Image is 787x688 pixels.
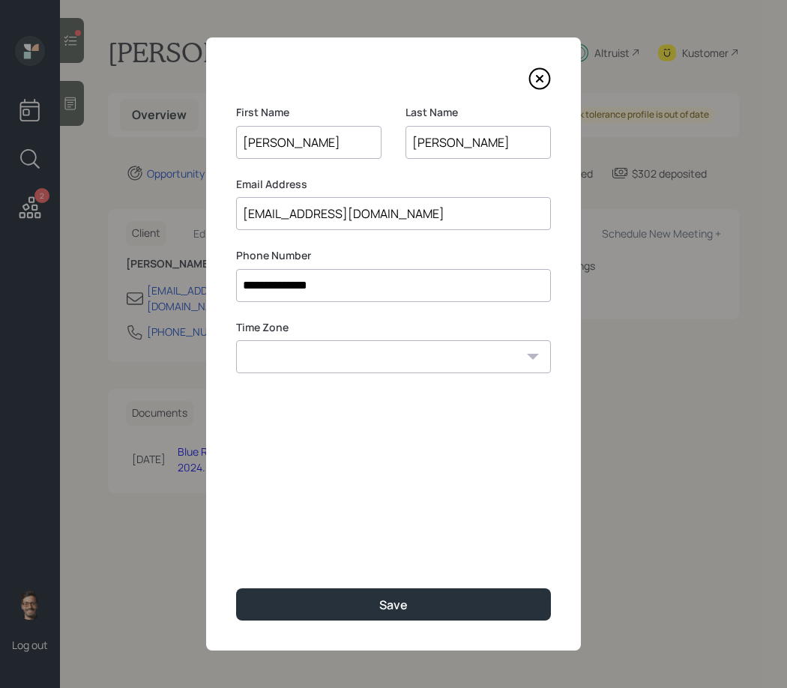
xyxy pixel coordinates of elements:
[236,320,551,335] label: Time Zone
[236,105,382,120] label: First Name
[236,248,551,263] label: Phone Number
[236,588,551,621] button: Save
[236,177,551,192] label: Email Address
[379,597,408,613] div: Save
[405,105,551,120] label: Last Name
